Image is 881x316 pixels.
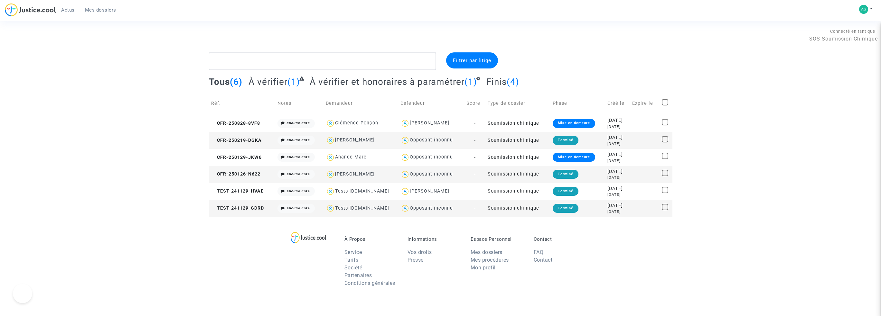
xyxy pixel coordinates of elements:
[5,3,56,16] img: jc-logo.svg
[335,137,375,143] div: [PERSON_NAME]
[471,257,509,263] a: Mes procédures
[335,188,389,194] div: Tests [DOMAIN_NAME]
[607,134,628,141] div: [DATE]
[211,205,264,211] span: TEST-241129-GDRD
[211,155,262,160] span: CFR-250129-JKW6
[471,265,496,271] a: Mon profil
[830,29,878,34] span: Connecté en tant que :
[326,153,335,162] img: icon-user.svg
[400,187,410,196] img: icon-user.svg
[859,5,868,14] img: ec8dbbaf95a08252fdb8e258b014bef8
[410,120,449,126] div: [PERSON_NAME]
[534,257,553,263] a: Contact
[230,77,242,87] span: (6)
[507,77,519,87] span: (4)
[534,236,587,242] p: Contact
[335,120,378,126] div: Clémence Ponçon
[474,155,476,160] span: -
[605,92,630,115] td: Créé le
[326,204,335,213] img: icon-user.svg
[408,236,461,242] p: Informations
[400,136,410,145] img: icon-user.svg
[344,272,372,278] a: Partenaires
[286,121,310,125] i: aucune note
[607,209,628,214] div: [DATE]
[344,249,362,255] a: Service
[310,77,464,87] span: À vérifier et honoraires à paramétrer
[275,92,323,115] td: Notes
[248,77,287,87] span: À vérifier
[398,92,464,115] td: Defendeur
[485,149,550,166] td: Soumission chimique
[291,232,326,243] img: logo-lg.svg
[344,280,395,286] a: Conditions générales
[286,138,310,142] i: aucune note
[335,154,367,160] div: Anande Mare
[335,205,389,211] div: Tests [DOMAIN_NAME]
[211,138,262,143] span: CFR-250219-DGKA
[326,187,335,196] img: icon-user.svg
[471,236,524,242] p: Espace Personnel
[344,257,359,263] a: Tarifs
[474,188,476,194] span: -
[607,117,628,124] div: [DATE]
[550,92,605,115] td: Phase
[61,7,75,13] span: Actus
[486,77,507,87] span: Finis
[209,92,275,115] td: Réf.
[286,189,310,193] i: aucune note
[553,153,595,162] div: Mise en demeure
[474,171,476,177] span: -
[553,119,595,128] div: Mise en demeure
[286,155,310,159] i: aucune note
[286,206,310,210] i: aucune note
[630,92,660,115] td: Expire le
[326,170,335,179] img: icon-user.svg
[80,5,121,15] a: Mes dossiers
[471,249,502,255] a: Mes dossiers
[326,119,335,128] img: icon-user.svg
[474,205,476,211] span: -
[56,5,80,15] a: Actus
[607,168,628,175] div: [DATE]
[485,115,550,132] td: Soumission chimique
[464,77,477,87] span: (1)
[344,265,362,271] a: Société
[400,153,410,162] img: icon-user.svg
[553,136,578,145] div: Terminé
[553,204,578,213] div: Terminé
[485,200,550,217] td: Soumission chimique
[287,77,300,87] span: (1)
[326,136,335,145] img: icon-user.svg
[410,171,453,177] div: Opposant inconnu
[209,77,230,87] span: Tous
[607,202,628,209] div: [DATE]
[211,188,264,194] span: TEST-241129-HVAE
[453,58,491,63] span: Filtrer par litige
[607,158,628,164] div: [DATE]
[607,141,628,147] div: [DATE]
[410,188,449,194] div: [PERSON_NAME]
[607,185,628,192] div: [DATE]
[553,187,578,196] div: Terminé
[410,205,453,211] div: Opposant inconnu
[85,7,116,13] span: Mes dossiers
[607,124,628,130] div: [DATE]
[410,137,453,143] div: Opposant inconnu
[13,284,32,303] iframe: Help Scout Beacon - Open
[485,183,550,200] td: Soumission chimique
[410,154,453,160] div: Opposant inconnu
[553,170,578,179] div: Terminé
[211,171,260,177] span: CFR-250126-N622
[286,172,310,176] i: aucune note
[607,151,628,158] div: [DATE]
[408,249,432,255] a: Vos droits
[464,92,485,115] td: Score
[485,132,550,149] td: Soumission chimique
[400,119,410,128] img: icon-user.svg
[474,121,476,126] span: -
[335,171,375,177] div: [PERSON_NAME]
[344,236,398,242] p: À Propos
[211,121,260,126] span: CFR-250828-8VF8
[323,92,398,115] td: Demandeur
